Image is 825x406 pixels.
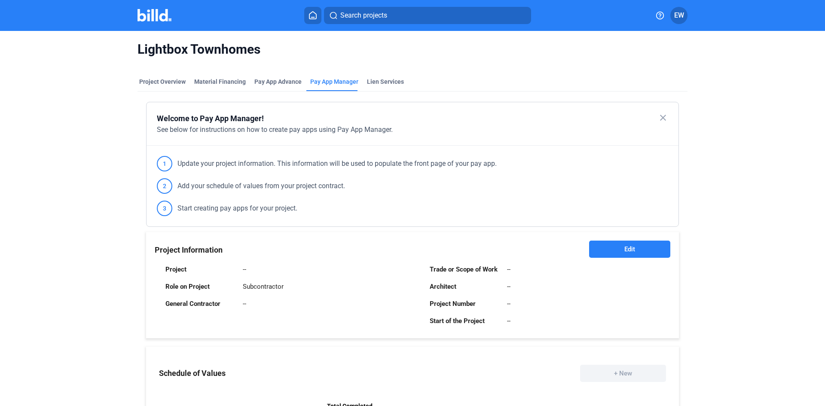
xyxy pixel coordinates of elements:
div: -- [507,317,510,325]
div: Start creating pay apps for your project. [157,201,297,216]
button: Edit [589,241,670,258]
div: -- [507,282,510,291]
div: Add your schedule of values from your project contract. [157,178,345,194]
div: -- [243,265,246,274]
div: Pay App Advance [254,77,302,86]
span: Edit [624,245,635,253]
div: Material Financing [194,77,246,86]
div: -- [507,299,510,308]
div: -- [507,265,510,274]
mat-icon: close [658,113,668,123]
div: Role on Project [165,282,234,291]
div: Trade or Scope of Work [430,265,498,274]
img: Billd Company Logo [137,9,171,21]
div: Subcontractor [243,282,284,291]
div: See below for instructions on how to create pay apps using Pay App Manager. [157,125,668,135]
div: Project Number [430,299,498,308]
span: Search projects [340,10,387,21]
button: Search projects [324,7,531,24]
div: Lien Services [367,77,404,86]
span: Pay App Manager [310,77,358,86]
span: 1 [157,156,172,171]
button: + New [580,365,666,382]
div: Start of the Project [430,317,498,325]
div: -- [243,299,246,308]
span: Lightbox Townhomes [137,41,687,58]
div: Welcome to Pay App Manager! [157,113,668,125]
div: Schedule of Values [159,369,226,378]
span: 2 [157,178,172,194]
div: General Contractor [165,299,234,308]
div: Architect [430,282,498,291]
div: Project [165,265,234,274]
span: 3 [157,201,172,216]
span: EW [674,10,684,21]
button: EW [670,7,687,24]
div: Project Overview [139,77,186,86]
div: Update your project information. This information will be used to populate the front page of your... [157,156,497,171]
span: Project Information [155,245,223,254]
